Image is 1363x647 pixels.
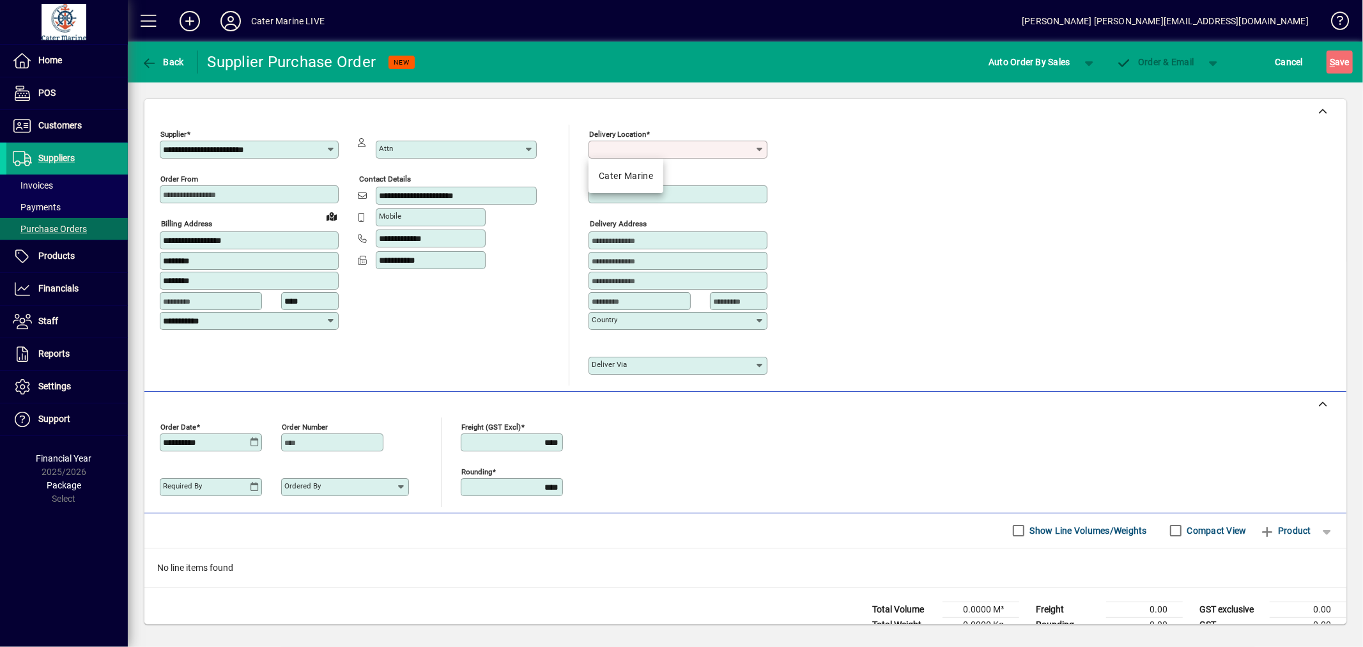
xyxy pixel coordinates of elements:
a: Staff [6,306,128,338]
mat-label: Order number [282,422,328,431]
span: Invoices [13,180,53,191]
a: Settings [6,371,128,403]
td: 0.0000 Kg [943,617,1019,632]
a: Reports [6,338,128,370]
label: Show Line Volumes/Weights [1028,524,1147,537]
a: View on map [321,206,342,226]
a: Home [6,45,128,77]
a: Financials [6,273,128,305]
button: Add [169,10,210,33]
mat-label: Rounding [461,467,492,476]
mat-label: Country [592,315,617,324]
span: Back [141,57,184,67]
span: Cancel [1275,52,1304,72]
span: ave [1330,52,1350,72]
span: Financial Year [36,453,92,464]
mat-label: Attn [379,144,393,153]
a: Customers [6,110,128,142]
span: Products [38,251,75,261]
mat-label: Required by [163,481,202,490]
mat-label: Delivery Location [589,130,646,139]
span: Reports [38,348,70,359]
button: Auto Order By Sales [982,51,1077,74]
a: Knowledge Base [1321,3,1347,44]
button: Order & Email [1110,51,1201,74]
td: Total Weight [866,617,943,632]
div: No line items found [144,549,1346,588]
span: Customers [38,120,82,130]
button: Profile [210,10,251,33]
mat-option: Cater Marine [589,164,663,188]
button: Save [1327,51,1353,74]
a: Purchase Orders [6,218,128,240]
td: 0.00 [1270,617,1346,632]
mat-label: Mobile [379,212,401,221]
td: 0.00 [1106,602,1183,617]
mat-label: Order date [160,422,196,431]
button: Cancel [1272,51,1307,74]
a: POS [6,77,128,109]
div: [PERSON_NAME] [PERSON_NAME][EMAIL_ADDRESS][DOMAIN_NAME] [1022,11,1309,31]
td: GST exclusive [1193,602,1270,617]
td: 0.0000 M³ [943,602,1019,617]
a: Payments [6,196,128,218]
mat-label: Ordered by [284,481,321,490]
button: Back [138,51,187,74]
td: 0.00 [1106,617,1183,632]
td: Freight [1029,602,1106,617]
td: GST [1193,617,1270,632]
span: Suppliers [38,153,75,163]
span: Staff [38,316,58,326]
span: Auto Order By Sales [989,52,1070,72]
mat-label: Order from [160,175,198,183]
app-page-header-button: Back [128,51,198,74]
td: 0.00 [1270,602,1346,617]
label: Compact View [1185,524,1247,537]
span: Purchase Orders [13,224,87,234]
a: Products [6,240,128,272]
span: POS [38,88,56,98]
button: Product [1253,519,1318,542]
span: Settings [38,381,71,391]
span: Product [1259,520,1311,541]
span: Package [47,480,81,490]
a: Invoices [6,175,128,196]
div: Supplier Purchase Order [208,52,376,72]
div: Cater Marine [599,169,653,183]
mat-label: Supplier [160,130,187,139]
div: Cater Marine LIVE [251,11,325,31]
span: Home [38,55,62,65]
td: Rounding [1029,617,1106,632]
mat-label: Freight (GST excl) [461,422,521,431]
span: S [1330,57,1335,67]
span: NEW [394,58,410,66]
span: Financials [38,283,79,293]
a: Support [6,403,128,435]
mat-label: Deliver via [592,360,627,369]
span: Payments [13,202,61,212]
span: Order & Email [1116,57,1194,67]
td: Total Volume [866,602,943,617]
span: Support [38,414,70,424]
